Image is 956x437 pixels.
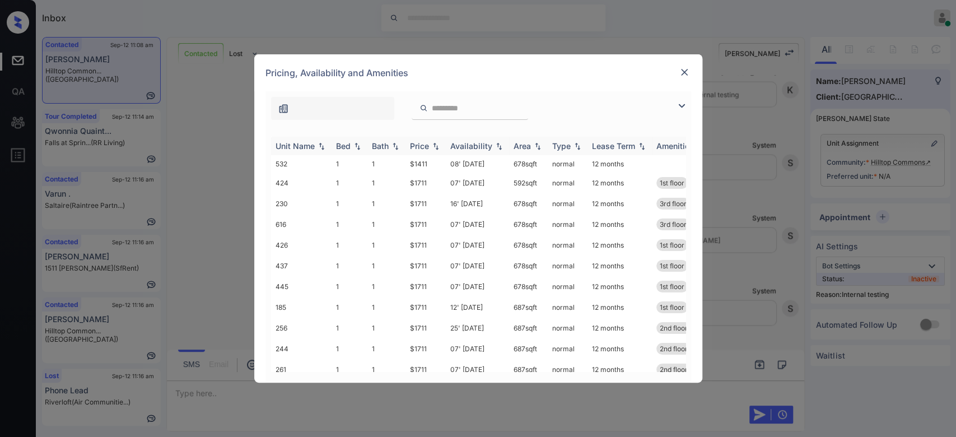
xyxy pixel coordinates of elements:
[276,141,315,151] div: Unit Name
[660,179,684,187] span: 1st floor
[446,193,509,214] td: 16' [DATE]
[587,193,652,214] td: 12 months
[450,141,492,151] div: Availability
[548,359,587,380] td: normal
[367,359,405,380] td: 1
[332,214,367,235] td: 1
[509,193,548,214] td: 678 sqft
[405,193,446,214] td: $1711
[592,141,635,151] div: Lease Term
[336,141,351,151] div: Bed
[367,255,405,276] td: 1
[271,338,332,359] td: 244
[660,199,687,208] span: 3rd floor
[548,214,587,235] td: normal
[332,235,367,255] td: 1
[509,155,548,173] td: 678 sqft
[332,318,367,338] td: 1
[587,173,652,193] td: 12 months
[548,276,587,297] td: normal
[509,173,548,193] td: 592 sqft
[587,155,652,173] td: 12 months
[332,173,367,193] td: 1
[254,54,702,91] div: Pricing, Availability and Amenities
[332,338,367,359] td: 1
[352,142,363,150] img: sorting
[587,318,652,338] td: 12 months
[405,155,446,173] td: $1411
[656,141,694,151] div: Amenities
[660,282,684,291] span: 1st floor
[332,276,367,297] td: 1
[660,241,684,249] span: 1st floor
[367,276,405,297] td: 1
[271,235,332,255] td: 426
[493,142,505,150] img: sorting
[405,276,446,297] td: $1711
[271,173,332,193] td: 424
[660,345,688,353] span: 2nd floor
[271,276,332,297] td: 445
[509,297,548,318] td: 687 sqft
[509,318,548,338] td: 687 sqft
[446,276,509,297] td: 07' [DATE]
[367,155,405,173] td: 1
[548,193,587,214] td: normal
[572,142,583,150] img: sorting
[675,99,688,113] img: icon-zuma
[548,255,587,276] td: normal
[271,359,332,380] td: 261
[271,297,332,318] td: 185
[446,297,509,318] td: 12' [DATE]
[509,255,548,276] td: 678 sqft
[271,318,332,338] td: 256
[332,359,367,380] td: 1
[446,214,509,235] td: 07' [DATE]
[405,359,446,380] td: $1711
[332,297,367,318] td: 1
[509,214,548,235] td: 678 sqft
[367,318,405,338] td: 1
[660,303,684,312] span: 1st floor
[509,338,548,359] td: 687 sqft
[587,297,652,318] td: 12 months
[587,235,652,255] td: 12 months
[679,67,690,78] img: close
[419,103,428,113] img: icon-zuma
[332,193,367,214] td: 1
[446,235,509,255] td: 07' [DATE]
[446,338,509,359] td: 07' [DATE]
[587,255,652,276] td: 12 months
[587,214,652,235] td: 12 months
[405,255,446,276] td: $1711
[514,141,531,151] div: Area
[509,276,548,297] td: 678 sqft
[446,173,509,193] td: 07' [DATE]
[548,235,587,255] td: normal
[660,220,687,229] span: 3rd floor
[446,255,509,276] td: 07' [DATE]
[367,193,405,214] td: 1
[271,255,332,276] td: 437
[367,214,405,235] td: 1
[332,155,367,173] td: 1
[446,359,509,380] td: 07' [DATE]
[405,338,446,359] td: $1711
[660,365,688,374] span: 2nd floor
[367,173,405,193] td: 1
[271,214,332,235] td: 616
[405,297,446,318] td: $1711
[405,173,446,193] td: $1711
[332,255,367,276] td: 1
[660,324,688,332] span: 2nd floor
[405,214,446,235] td: $1711
[372,141,389,151] div: Bath
[552,141,571,151] div: Type
[548,338,587,359] td: normal
[509,235,548,255] td: 678 sqft
[278,103,289,114] img: icon-zuma
[410,141,429,151] div: Price
[446,155,509,173] td: 08' [DATE]
[367,235,405,255] td: 1
[271,155,332,173] td: 532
